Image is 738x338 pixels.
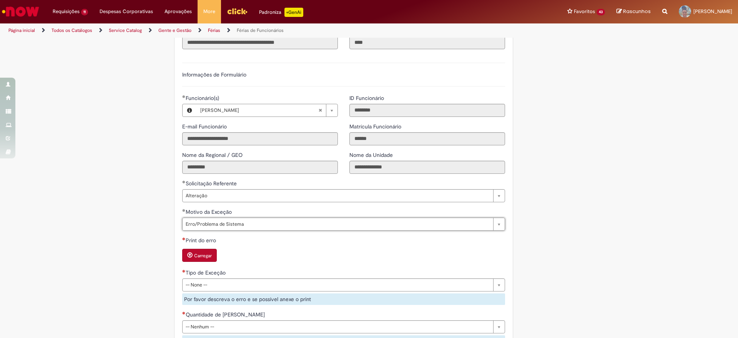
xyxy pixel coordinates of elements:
input: Matrícula Funcionário [349,132,505,145]
input: E-mail Funcionário [182,132,338,145]
span: Requisições [53,8,80,15]
span: Somente leitura - E-mail Funcionário [182,123,228,130]
span: Aprovações [165,8,192,15]
button: Carregar anexo de Print do erro Required [182,249,217,262]
a: [PERSON_NAME]Limpar campo Funcionário(s) [196,104,337,117]
span: Necessários [182,237,186,240]
span: Quantidade de [PERSON_NAME] [186,311,266,318]
p: +GenAi [284,8,303,17]
span: [PERSON_NAME] [200,104,318,117]
span: -- Nenhum -- [186,321,489,333]
input: Nome da Regional / GEO [182,161,338,174]
span: Alteração [186,190,489,202]
span: Obrigatório Preenchido [182,209,186,212]
input: Código da Unidade [349,36,505,49]
span: Obrigatório Preenchido [182,180,186,183]
abbr: Limpar campo Funcionário(s) [314,104,326,117]
a: Gente e Gestão [158,27,191,33]
button: Funcionário(s), Visualizar este registro Ana Beatriz De Oliveira Moraes [183,104,196,117]
span: Somente leitura - ID Funcionário [349,95,386,102]
a: Página inicial [8,27,35,33]
span: Somente leitura - Matrícula Funcionário [349,123,403,130]
img: ServiceNow [1,4,40,19]
a: Todos os Catálogos [52,27,92,33]
span: Necessários [182,270,186,273]
div: Por favor descreva o erro e se possível anexe o print [182,293,505,305]
ul: Trilhas de página [6,23,486,38]
a: Férias de Funcionários [237,27,284,33]
label: Informações de Formulário [182,71,246,78]
span: [PERSON_NAME] [693,8,732,15]
span: Erro/Problema de Sistema [186,218,489,230]
span: Motivo da Exceção [186,208,233,215]
a: Service Catalog [109,27,142,33]
span: Somente leitura - Nome da Unidade [349,152,394,158]
input: Título [182,36,338,49]
span: Solicitação Referente [186,180,238,187]
input: Nome da Unidade [349,161,505,174]
span: Tipo de Exceção [186,269,227,276]
div: Padroniza [259,8,303,17]
img: click_logo_yellow_360x200.png [227,5,248,17]
a: Rascunhos [617,8,651,15]
span: 43 [597,9,605,15]
span: Necessários - Funcionário(s) [186,95,221,102]
span: More [203,8,215,15]
span: Favoritos [574,8,595,15]
span: 11 [81,9,88,15]
span: Print do erro [186,237,218,244]
a: Férias [208,27,220,33]
span: Obrigatório Preenchido [182,95,186,98]
input: ID Funcionário [349,104,505,117]
small: Carregar [194,253,212,259]
span: -- None -- [186,279,489,291]
span: Rascunhos [623,8,651,15]
span: Despesas Corporativas [100,8,153,15]
span: Necessários [182,311,186,315]
span: Somente leitura - Nome da Regional / GEO [182,152,244,158]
